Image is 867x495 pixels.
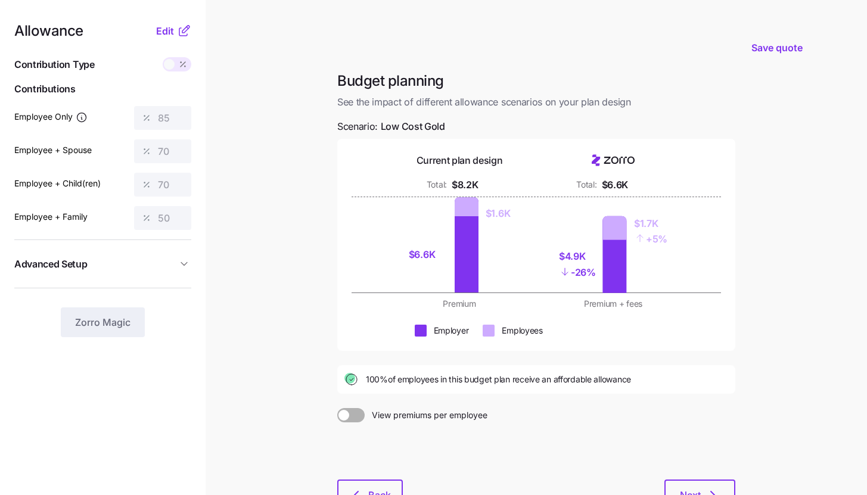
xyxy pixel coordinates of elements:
span: Zorro Magic [75,315,130,329]
div: $8.2K [452,178,478,192]
h1: Budget planning [337,71,735,90]
label: Employee + Spouse [14,144,92,157]
div: $6.6K [409,247,448,262]
button: Advanced Setup [14,250,191,279]
label: Employee Only [14,110,88,123]
span: View premiums per employee [365,408,487,422]
span: Scenario: [337,119,445,134]
div: Premium [390,298,529,310]
button: Save quote [742,31,812,64]
button: Zorro Magic [61,307,145,337]
div: Premium + fees [543,298,683,310]
span: Contributions [14,82,191,96]
span: Allowance [14,24,83,38]
div: Current plan design [417,153,503,168]
span: Edit [156,24,174,38]
label: Employee + Child(ren) [14,177,101,190]
span: See the impact of different allowance scenarios on your plan design [337,95,735,110]
div: Total: [576,179,596,191]
span: Save quote [751,41,803,55]
div: $1.6K [486,206,510,221]
div: $6.6K [602,178,628,192]
div: $1.7K [634,216,667,231]
span: Advanced Setup [14,257,88,272]
div: Employees [502,325,542,337]
span: 100% of employees in this budget plan receive an affordable allowance [366,373,631,385]
div: $4.9K [559,249,596,264]
label: Employee + Family [14,210,88,223]
span: Low Cost Gold [381,119,445,134]
span: Contribution Type [14,57,95,72]
div: + 5% [634,231,667,247]
div: Total: [427,179,447,191]
button: Edit [156,24,177,38]
div: Employer [434,325,469,337]
div: - 26% [559,264,596,280]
